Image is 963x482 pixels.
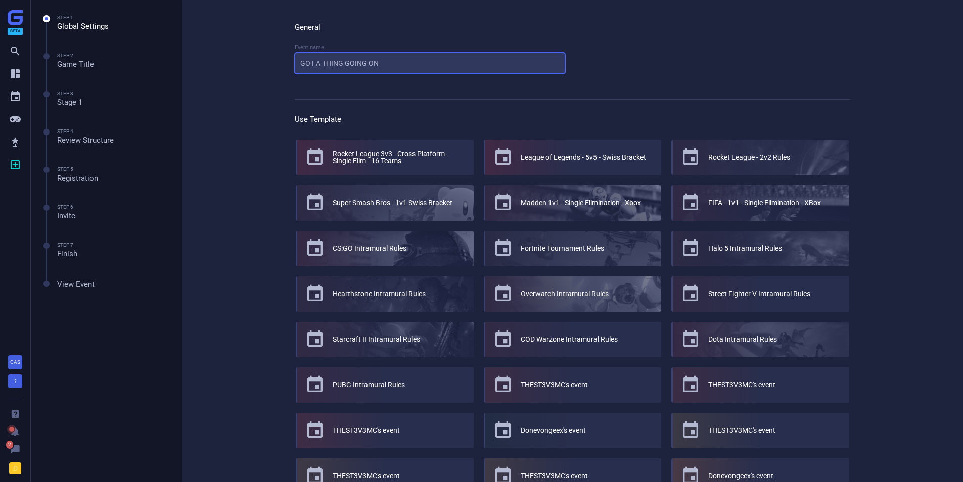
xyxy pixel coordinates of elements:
i:  [9,113,21,125]
div: League of Legends - 5v5 - Swiss Bracket [521,154,646,161]
i:  [493,193,513,213]
i:  [305,193,325,213]
div: COD Warzone Intramural Rules [521,336,618,343]
i:  [305,147,325,167]
i:  [10,427,20,437]
span: D [9,462,21,474]
span: Beta [8,28,23,35]
div: Super Smash Bros - 1v1 Swiss Bracket [333,199,452,206]
a: ? [8,374,22,388]
div: FIFA - 1v1 - Single Elimination - XBox [708,199,821,206]
i:  [493,284,513,304]
a: Step 4Review Structure [46,129,167,167]
i:  [493,238,513,258]
i:  [305,284,325,304]
i:  [9,91,21,103]
i:  [9,136,21,148]
div: THEST3V3MC's event [333,427,400,434]
span: Step 6 [57,205,167,210]
span: Finish [57,250,167,258]
span: Event name [295,44,324,51]
div: CS:GO Intramural Rules [333,245,406,252]
i:  [680,420,701,441]
div: Fortnite Tournament Rules [521,245,604,252]
div: PUBG Intramural Rules [333,381,405,388]
i:  [680,284,701,304]
div: Rocket League 3v3 - Cross Platform - Single Elim - 16 Teams [333,150,466,164]
a: 2 [10,437,20,455]
div: Halo 5 Intramural Rules [708,245,782,252]
i:  [493,147,513,167]
i:  [680,329,701,349]
div: THEST3V3MC's event [708,381,775,388]
span: Step 7 [57,243,167,248]
a: Step 2Game Title [46,53,167,91]
i:  [9,68,21,80]
span: ? [14,378,17,384]
i:  [305,329,325,349]
span: Step 4 [57,129,167,134]
div: Donevongeex's event [708,472,773,479]
span: 2 [5,440,14,450]
i:  [10,445,20,455]
a: Step 3Stage 1 [46,91,167,129]
div: Overwatch Intramural Rules [521,290,609,297]
a: D [9,455,21,474]
a: CAS [8,355,22,369]
span: Step 1 [57,15,167,20]
i:  [9,159,21,171]
div: THEST3V3MC's event [521,381,588,388]
div: THEST3V3MC's event [708,427,775,434]
div: Donevongeex's event [521,427,586,434]
i:  [680,147,701,167]
i:  [680,193,701,213]
div: Madden 1v1 - Single Elimination - Xbox [521,199,641,206]
span: Step 2 [57,53,167,58]
i:  [305,375,325,395]
div: THEST3V3MC's event [333,472,400,479]
a: Step 6Invite [46,205,167,243]
div: Hearthstone Intramural Rules [333,290,426,297]
i:  [493,375,513,395]
a: Step 7Finish [46,243,167,281]
i:  [493,329,513,349]
i:  [9,45,21,57]
span: CAS [10,359,20,365]
i:  [305,420,325,441]
span: Stage 1 [57,99,167,106]
img: Geex [8,10,23,25]
i:  [10,409,20,419]
span: Invite [57,212,167,220]
div: Starcraft II Intramural Rules [333,336,420,343]
i:  [680,375,701,395]
a: View Event [46,281,167,296]
div: Rocket League - 2v2 Rules [708,154,790,161]
span: Review Structure [57,137,167,144]
h6: General [295,23,320,33]
span: View Event [57,281,167,288]
div: Street Fighter V Intramural Rules [708,290,810,297]
i:  [493,420,513,441]
span: Step 5 [57,167,167,172]
span: Global Settings [57,23,167,30]
i:  [305,238,325,258]
span: Game Title [57,61,167,68]
i:  [680,238,701,258]
div: THEST3V3MC's event [521,472,588,479]
span: Registration [57,174,167,182]
div: Dota Intramural Rules [708,336,777,343]
span: Step 3 [57,91,167,96]
a: Step 5Registration [46,167,167,205]
h6: Use Template [295,115,341,125]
